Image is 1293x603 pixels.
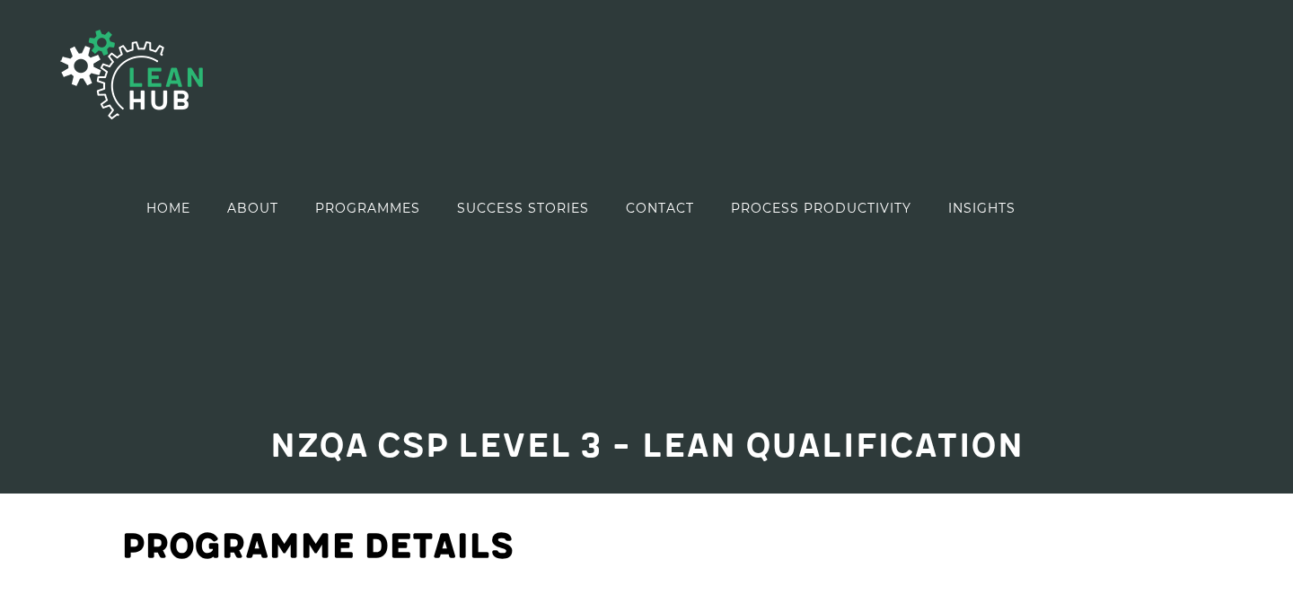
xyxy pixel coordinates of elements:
span: SUCCESS STORIES [457,202,589,214]
span: HOME [146,202,190,214]
span: ABOUT [227,202,278,214]
span: PROCESS PRODUCTIVITY [731,202,911,214]
span: CONTACT [626,202,694,214]
a: CONTACT [626,156,694,259]
a: HOME [146,156,190,259]
span: PROGRAMMES [315,202,420,214]
strong: Programme details [121,526,514,568]
span: NZQA CSP Level 3 – Lean Qualification [269,425,1024,468]
a: ABOUT [227,156,278,259]
a: SUCCESS STORIES [457,156,589,259]
a: PROGRAMMES [315,156,420,259]
span: INSIGHTS [948,202,1016,214]
img: The Lean Hub | Optimising productivity with Lean Logo [42,11,222,138]
a: INSIGHTS [948,156,1016,259]
a: PROCESS PRODUCTIVITY [731,156,911,259]
nav: Main Menu [146,156,1016,259]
